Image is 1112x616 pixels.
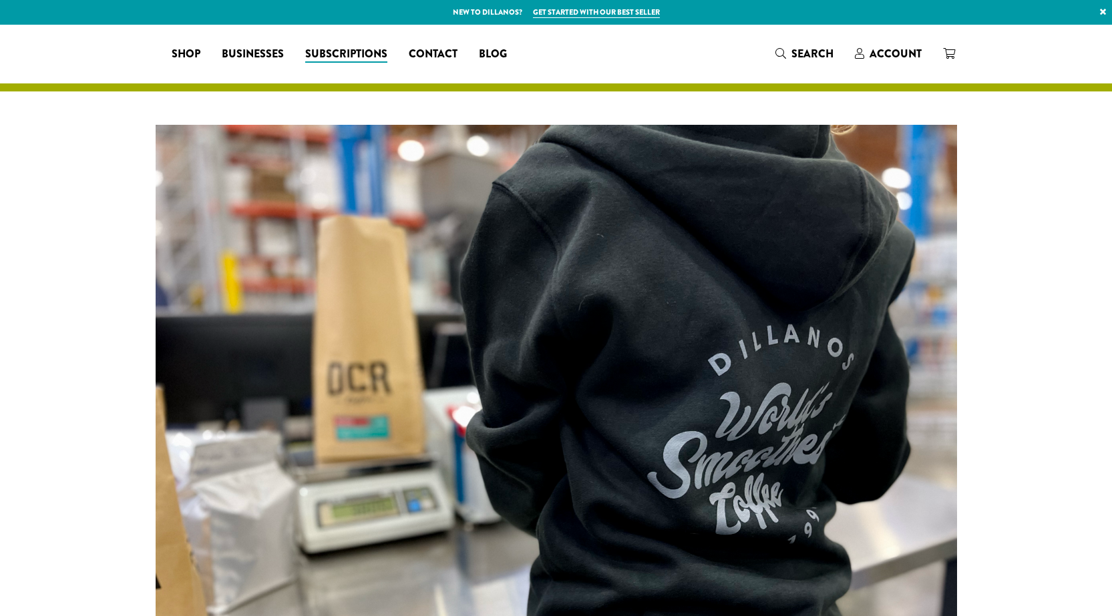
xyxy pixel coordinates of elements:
span: Subscriptions [305,46,387,63]
span: Shop [172,46,200,63]
span: Blog [479,46,507,63]
a: Search [765,43,844,65]
a: Get started with our best seller [533,7,660,18]
a: Shop [161,43,211,65]
span: Contact [409,46,457,63]
span: Search [791,46,833,61]
span: Businesses [222,46,284,63]
span: Account [870,46,922,61]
